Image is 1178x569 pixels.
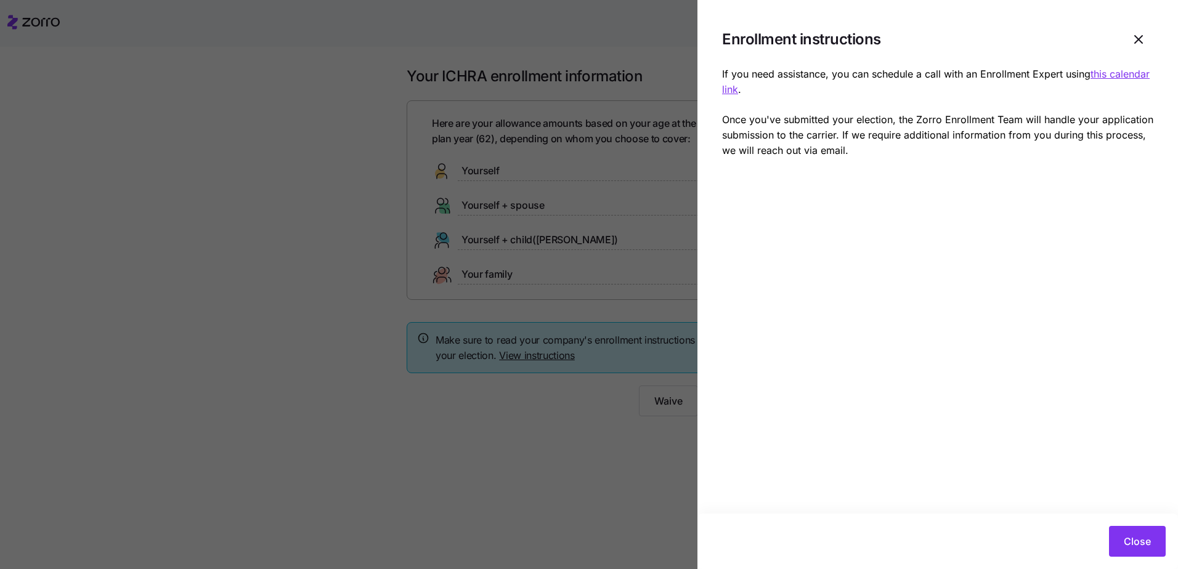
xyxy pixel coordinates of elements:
[722,67,1153,158] p: If you need assistance, you can schedule a call with an Enrollment Expert using . Once you've sub...
[1124,534,1151,549] span: Close
[1109,526,1166,557] button: Close
[722,30,1114,49] h1: Enrollment instructions
[722,68,1150,95] a: this calendar link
